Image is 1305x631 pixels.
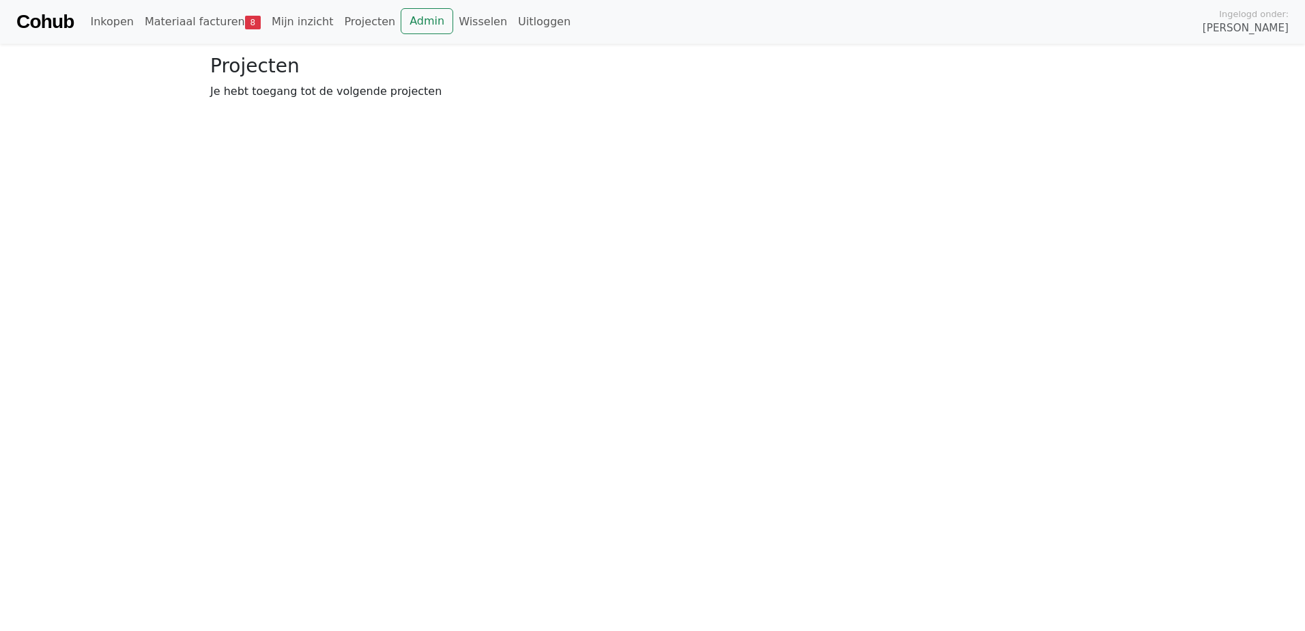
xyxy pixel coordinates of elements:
a: Uitloggen [513,8,576,36]
h3: Projecten [210,55,1095,78]
a: Materiaal facturen8 [139,8,266,36]
a: Admin [401,8,453,34]
a: Mijn inzicht [266,8,339,36]
a: Inkopen [85,8,139,36]
a: Projecten [339,8,401,36]
span: 8 [245,16,261,29]
a: Wisselen [453,8,513,36]
span: Ingelogd onder: [1219,8,1289,20]
a: Cohub [16,5,74,38]
span: [PERSON_NAME] [1203,20,1289,36]
p: Je hebt toegang tot de volgende projecten [210,83,1095,100]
